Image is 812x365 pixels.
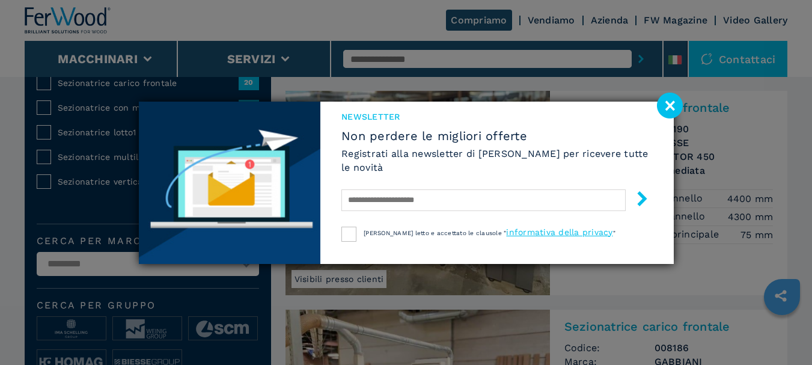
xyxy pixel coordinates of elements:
span: [PERSON_NAME] letto e accettato le clausole " [364,230,506,236]
span: NEWSLETTER [341,111,652,123]
h6: Registrati alla newsletter di [PERSON_NAME] per ricevere tutte le novità [341,147,652,174]
span: Non perdere le migliori offerte [341,129,652,143]
button: submit-button [623,186,650,215]
span: " [613,230,615,236]
a: informativa della privacy [506,227,612,237]
img: Newsletter image [139,102,321,264]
